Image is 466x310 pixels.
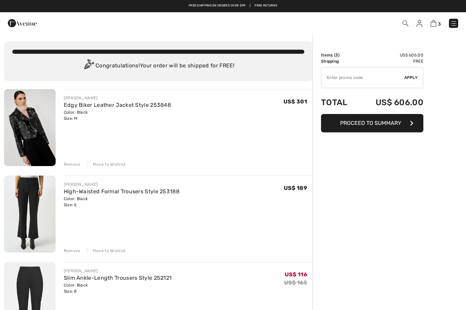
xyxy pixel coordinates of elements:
span: | [250,3,250,8]
button: Proceed to Summary [321,114,423,132]
img: Search [403,20,408,26]
span: US$ 116 [285,271,307,278]
a: Edgy Biker Leather Jacket Style 253848 [64,102,171,108]
a: Slim Ankle-Length Trousers Style 252121 [64,275,172,281]
div: Color: Black Size: M [64,109,171,121]
a: Free shipping on orders over $99 [189,3,246,8]
td: Shipping [321,58,358,64]
span: 3 [438,21,441,27]
div: Remove [64,248,81,254]
img: Menu [450,20,457,27]
div: [PERSON_NAME] [64,95,171,101]
img: High-Waisted Formal Trousers Style 253188 [4,176,56,252]
div: Move to Wishlist [87,161,126,167]
img: Shopping Bag [431,20,436,27]
a: High-Waisted Formal Trousers Style 253188 [64,188,179,195]
img: Congratulation2.svg [82,59,96,73]
span: Apply [404,75,418,81]
div: Congratulations! Your order will be shipped for FREE! [12,59,304,73]
td: Items ( ) [321,52,358,58]
img: My Info [417,20,422,27]
img: Edgy Biker Leather Jacket Style 253848 [4,89,56,166]
td: US$ 606.00 [358,91,423,114]
div: [PERSON_NAME] [64,181,179,187]
span: US$ 301 [283,98,307,105]
a: 1ère Avenue [8,19,37,26]
a: 3 [431,19,441,27]
span: Proceed to Summary [340,120,401,126]
span: US$ 189 [284,185,307,191]
td: Total [321,91,358,114]
img: 1ère Avenue [8,16,37,30]
div: Remove [64,161,81,167]
td: US$ 606.00 [358,52,423,58]
div: Color: Black Size: 8 [64,282,172,294]
td: Free [358,58,423,64]
div: [PERSON_NAME] [64,268,172,274]
div: Move to Wishlist [87,248,126,254]
s: US$ 165 [284,279,307,286]
span: 3 [335,53,338,58]
a: Free Returns [254,3,277,8]
input: Promo code [321,67,404,88]
div: Color: Black Size: 6 [64,196,179,208]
